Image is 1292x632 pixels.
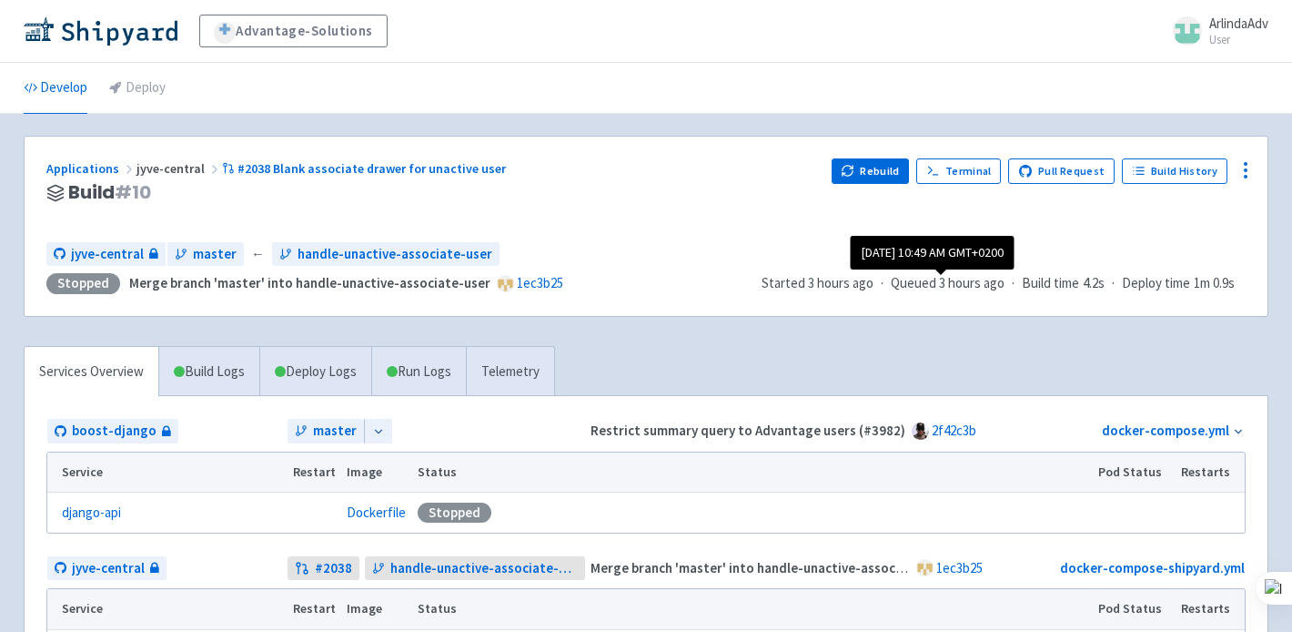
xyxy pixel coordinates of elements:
[109,63,166,114] a: Deploy
[24,16,177,46] img: Shipyard logo
[193,244,237,265] span: master
[288,419,364,443] a: master
[288,556,359,581] a: #2038
[1209,15,1268,32] span: ArlindaAdv
[1176,453,1245,493] th: Restarts
[1022,273,1079,294] span: Build time
[832,158,910,184] button: Rebuild
[272,242,500,267] a: handle-unactive-associate-user
[72,421,156,442] span: boost-django
[1093,453,1176,493] th: Pod Status
[762,273,1246,294] div: · · ·
[517,274,563,291] a: 1ec3b25
[590,559,952,576] strong: Merge branch 'master' into handle-unactive-associate-user
[1008,158,1115,184] a: Pull Request
[251,244,265,265] span: ←
[936,559,983,576] a: 1ec3b25
[412,453,1093,493] th: Status
[762,274,873,291] span: Started
[259,347,371,397] a: Deploy Logs
[68,182,151,203] span: Build
[315,558,352,579] strong: # 2038
[466,347,554,397] a: Telemetry
[932,422,976,439] a: 2f42c3b
[1093,589,1176,629] th: Pod Status
[808,274,873,291] time: 3 hours ago
[1083,273,1105,294] span: 4.2s
[25,347,158,397] a: Services Overview
[347,504,406,521] a: Dockerfile
[412,589,1093,629] th: Status
[47,589,287,629] th: Service
[222,160,509,177] a: #2038 Blank associate drawer for unactive user
[287,453,341,493] th: Restart
[159,347,259,397] a: Build Logs
[371,347,466,397] a: Run Logs
[1060,559,1245,576] a: docker-compose-shipyard.yml
[62,503,121,524] a: django-api
[916,158,1001,184] a: Terminal
[47,419,178,443] a: boost-django
[590,422,905,439] strong: Restrict summary query to Advantage users (#3982)
[24,63,87,114] a: Develop
[46,242,166,267] a: jyve-central
[341,589,412,629] th: Image
[390,558,579,579] span: handle-unactive-associate-user
[287,589,341,629] th: Restart
[167,242,244,267] a: master
[129,274,490,291] strong: Merge branch 'master' into handle-unactive-associate-user
[72,558,145,579] span: jyve-central
[1209,34,1268,46] small: User
[47,453,287,493] th: Service
[341,453,412,493] th: Image
[71,244,144,265] span: jyve-central
[298,244,492,265] span: handle-unactive-associate-user
[1176,589,1245,629] th: Restarts
[136,160,222,177] span: jyve-central
[1102,422,1229,439] a: docker-compose.yml
[365,556,586,581] a: handle-unactive-associate-user
[47,556,167,581] a: jyve-central
[115,179,151,205] span: # 10
[891,274,1004,291] span: Queued
[313,421,357,442] span: master
[1122,158,1227,184] a: Build History
[1194,273,1235,294] span: 1m 0.9s
[46,273,120,294] div: Stopped
[418,503,491,523] div: Stopped
[1122,273,1190,294] span: Deploy time
[46,160,136,177] a: Applications
[1162,16,1268,46] a: ArlindaAdv User
[939,274,1004,291] time: 3 hours ago
[199,15,388,47] a: Advantage-Solutions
